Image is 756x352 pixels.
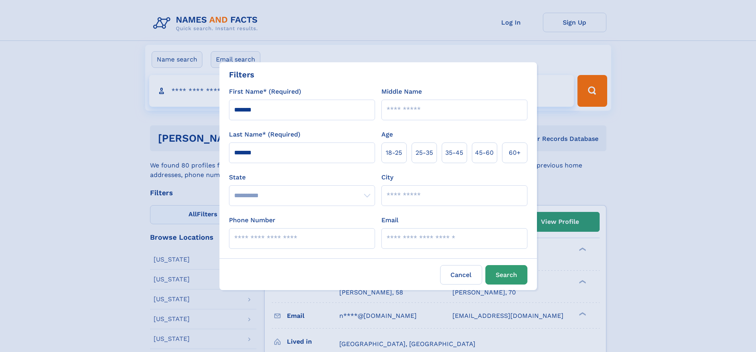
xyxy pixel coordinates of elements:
[475,148,494,158] span: 45‑60
[229,130,300,139] label: Last Name* (Required)
[509,148,521,158] span: 60+
[229,215,275,225] label: Phone Number
[445,148,463,158] span: 35‑45
[229,69,254,81] div: Filters
[381,130,393,139] label: Age
[386,148,402,158] span: 18‑25
[440,265,482,285] label: Cancel
[485,265,527,285] button: Search
[229,173,375,182] label: State
[416,148,433,158] span: 25‑35
[381,87,422,96] label: Middle Name
[229,87,301,96] label: First Name* (Required)
[381,173,393,182] label: City
[381,215,398,225] label: Email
